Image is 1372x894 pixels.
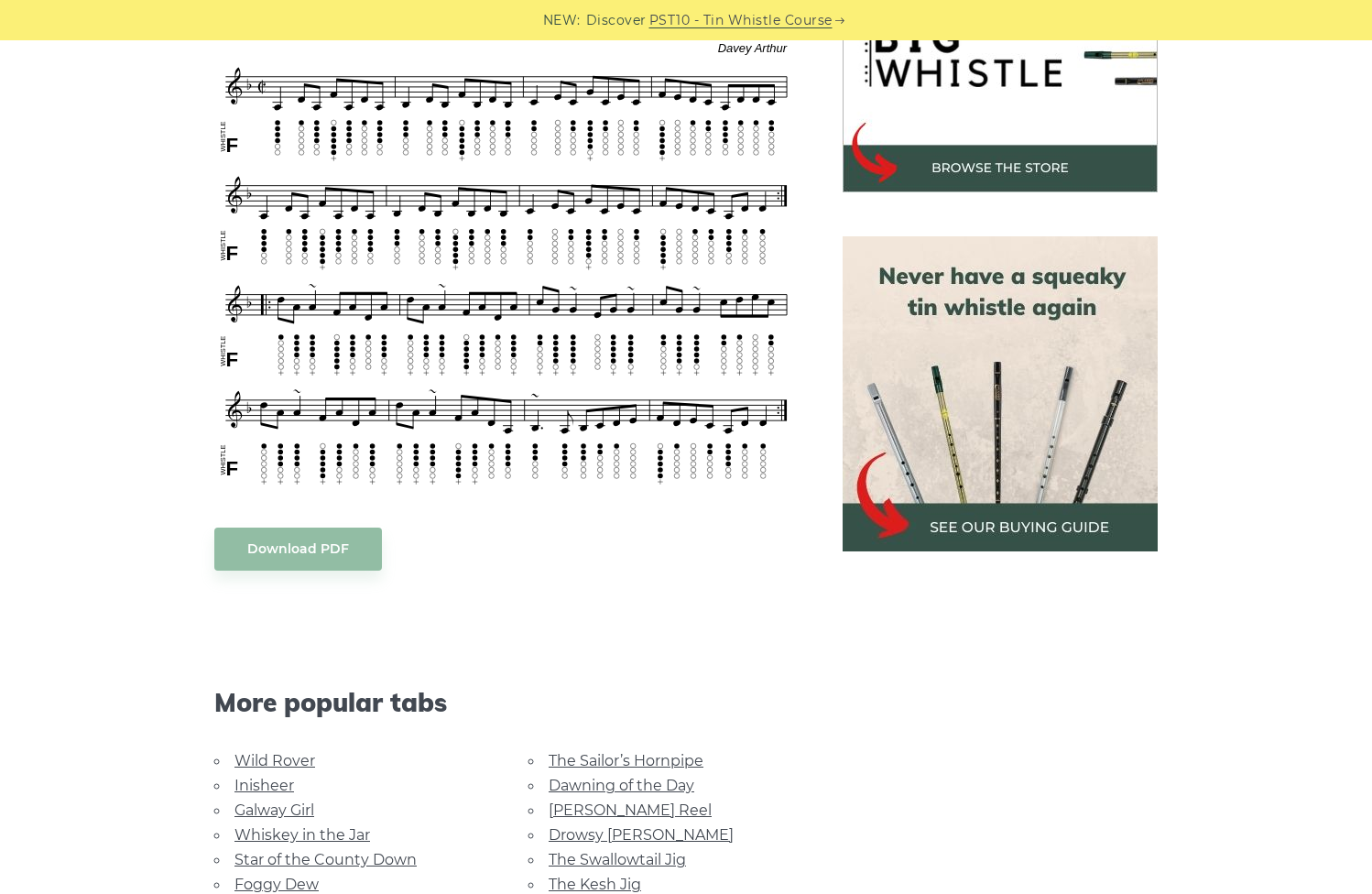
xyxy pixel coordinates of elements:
span: NEW: [543,10,581,31]
span: More popular tabs [214,687,799,718]
a: The Swallowtail Jig [549,851,686,868]
img: tin whistle buying guide [843,236,1158,551]
a: Wild Rover [234,752,315,769]
a: Whiskey in the Jar [234,826,370,844]
a: Inisheer [234,777,294,794]
a: The Kesh Jig [549,876,641,893]
a: Drowsy [PERSON_NAME] [549,826,734,844]
a: The Sailor’s Hornpipe [549,752,703,769]
a: Galway Girl [234,801,314,819]
a: Foggy Dew [234,876,319,893]
a: Dawning of the Day [549,777,694,794]
a: [PERSON_NAME] Reel [549,801,712,819]
span: Discover [586,10,647,31]
a: Star of the County Down [234,851,417,868]
a: PST10 - Tin Whistle Course [649,10,833,31]
a: Download PDF [214,528,382,571]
